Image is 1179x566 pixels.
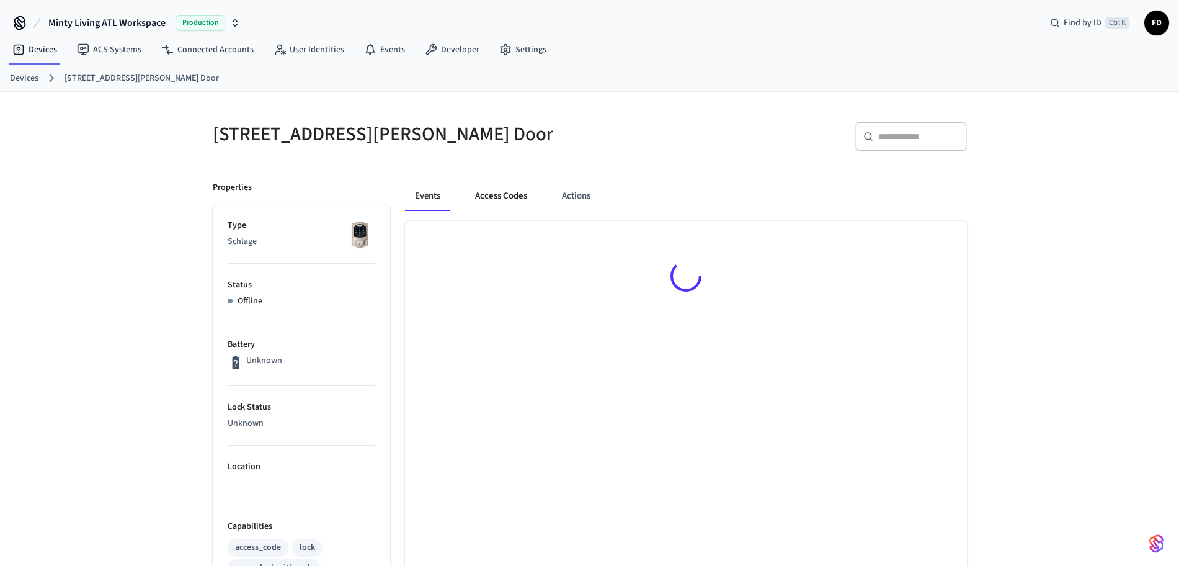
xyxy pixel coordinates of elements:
button: FD [1144,11,1169,35]
p: Status [228,279,375,292]
p: Capabilities [228,520,375,533]
p: Offline [238,295,262,308]
p: Battery [228,338,375,351]
span: Find by ID [1064,17,1101,29]
a: Devices [2,38,67,61]
p: Properties [213,181,252,194]
span: Production [176,15,225,31]
p: Unknown [228,417,375,430]
div: ant example [405,181,967,211]
span: FD [1146,12,1168,34]
p: Location [228,460,375,474]
div: access_code [235,541,281,554]
button: Events [405,181,450,211]
p: Lock Status [228,401,375,414]
p: Schlage [228,235,375,248]
span: Minty Living ATL Workspace [48,16,166,30]
button: Actions [552,181,600,211]
img: Schlage Sense Smart Deadbolt with Camelot Trim, Front [344,219,375,250]
a: ACS Systems [67,38,151,61]
img: SeamLogoGradient.69752ec5.svg [1149,534,1164,554]
a: Connected Accounts [151,38,264,61]
a: Settings [489,38,556,61]
a: [STREET_ADDRESS][PERSON_NAME] Door [65,72,219,85]
a: Events [354,38,415,61]
div: Find by IDCtrl K [1040,12,1139,34]
p: Unknown [246,354,282,367]
p: — [228,477,375,490]
div: lock [300,541,315,554]
a: Developer [415,38,489,61]
p: Type [228,219,375,232]
span: Ctrl K [1105,17,1129,29]
button: Access Codes [465,181,537,211]
a: User Identities [264,38,354,61]
a: Devices [10,72,38,85]
h5: [STREET_ADDRESS][PERSON_NAME] Door [213,122,582,147]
